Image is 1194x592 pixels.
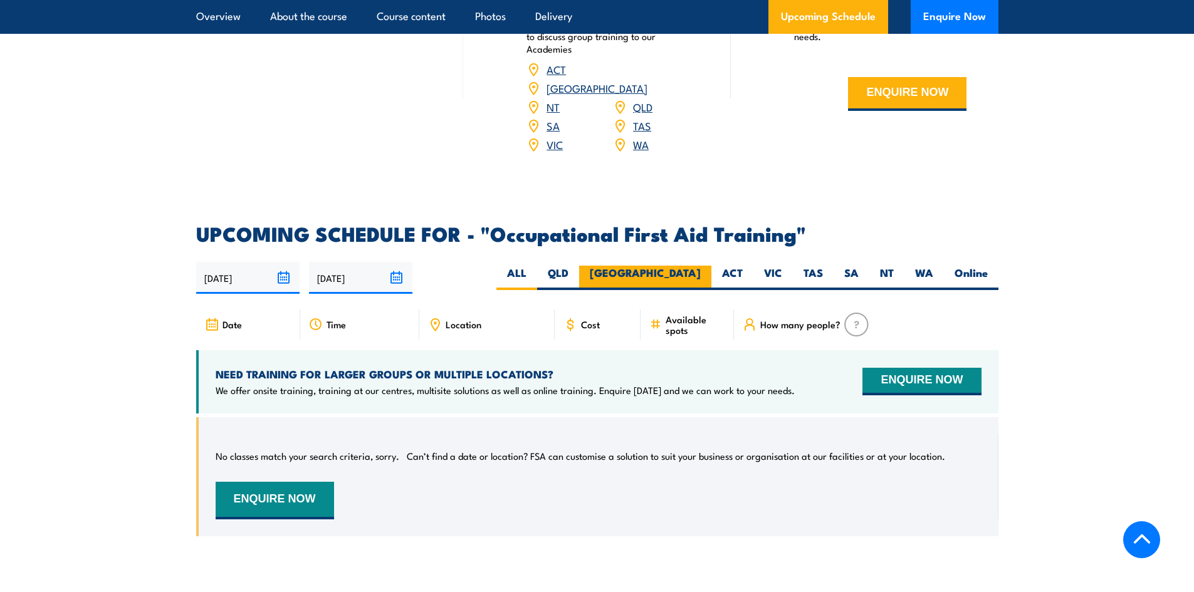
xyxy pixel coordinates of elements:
[834,266,869,290] label: SA
[216,482,334,519] button: ENQUIRE NOW
[944,266,998,290] label: Online
[862,368,981,395] button: ENQUIRE NOW
[216,367,795,381] h4: NEED TRAINING FOR LARGER GROUPS OR MULTIPLE LOCATIONS?
[407,450,945,462] p: Can’t find a date or location? FSA can customise a solution to suit your business or organisation...
[547,80,647,95] a: [GEOGRAPHIC_DATA]
[537,266,579,290] label: QLD
[547,61,566,76] a: ACT
[666,314,725,335] span: Available spots
[496,266,537,290] label: ALL
[309,262,412,294] input: To date
[547,99,560,114] a: NT
[526,18,699,55] p: Book your training now or enquire [DATE] to discuss group training to our Academies
[753,266,793,290] label: VIC
[216,384,795,397] p: We offer onsite training, training at our centres, multisite solutions as well as online training...
[869,266,904,290] label: NT
[579,266,711,290] label: [GEOGRAPHIC_DATA]
[711,266,753,290] label: ACT
[633,118,651,133] a: TAS
[793,266,834,290] label: TAS
[633,99,652,114] a: QLD
[196,224,998,242] h2: UPCOMING SCHEDULE FOR - "Occupational First Aid Training"
[904,266,944,290] label: WA
[581,319,600,330] span: Cost
[760,319,841,330] span: How many people?
[848,77,966,111] button: ENQUIRE NOW
[446,319,481,330] span: Location
[633,137,649,152] a: WA
[327,319,346,330] span: Time
[547,137,563,152] a: VIC
[196,262,300,294] input: From date
[223,319,242,330] span: Date
[547,118,560,133] a: SA
[216,450,399,462] p: No classes match your search criteria, sorry.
